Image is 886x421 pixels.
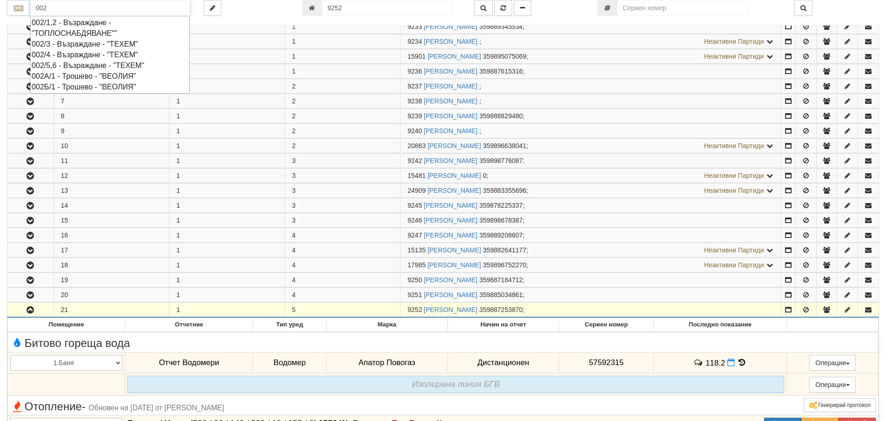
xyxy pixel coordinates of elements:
td: ; [400,273,781,287]
td: 1 [169,139,285,153]
th: Марка [326,318,448,332]
td: 8 [53,109,169,123]
td: ; [400,124,781,138]
td: 1 [169,34,285,49]
td: ; [400,64,781,79]
td: 15 [53,213,169,228]
span: Партида № [407,97,422,105]
button: Операции [809,355,856,371]
span: 359887615316 [479,68,522,75]
span: 4 [292,261,296,269]
div: 002/4 - Възраждане - "ТЕХЕМ" [32,49,188,60]
td: ; [400,243,781,258]
span: Партида № [407,68,422,75]
td: 16 [53,228,169,243]
span: 4 [292,276,296,284]
td: 20 [53,288,169,302]
a: [PERSON_NAME] [424,276,477,284]
td: 7 [53,94,169,109]
span: Отопление [10,401,224,413]
td: ; [400,183,781,198]
td: Апатор Повогаз [326,352,448,373]
span: История на забележките [693,358,706,367]
span: - [82,400,86,413]
span: Отчет Водомери [159,358,219,367]
a: [PERSON_NAME] [427,261,481,269]
td: ; [400,94,781,109]
span: 3 [292,202,296,209]
td: ; [400,288,781,302]
div: 002А/1 - Трошево - "ВЕОЛИЯ" [32,71,188,81]
a: [PERSON_NAME] [427,187,481,194]
span: 359889345534 [479,23,522,30]
td: 1 [169,243,285,258]
td: 1 [169,109,285,123]
td: 9 [53,124,169,138]
span: 3 [292,172,296,179]
a: [PERSON_NAME] [424,68,477,75]
span: 2 [292,112,296,120]
a: [PERSON_NAME] [427,172,481,179]
span: Неактивни Партиди [704,246,764,254]
td: 1 [169,79,285,94]
td: ; [400,198,781,213]
td: ; [400,20,781,34]
span: 5 [292,306,296,313]
span: Партида № [407,261,426,269]
td: ; [400,228,781,243]
td: 1 [169,169,285,183]
td: 1 [169,213,285,228]
a: [PERSON_NAME] [424,82,477,90]
span: 118.2 [706,358,725,367]
div: 002/3 - Възраждане - "ТЕХЕМ" [32,39,188,49]
span: Неактивни Партиди [704,38,764,45]
a: [PERSON_NAME] [427,246,481,254]
i: Изолирана линия БГВ [412,379,500,389]
td: 1 [169,64,285,79]
span: 359888829480 [479,112,522,120]
td: 1 [169,49,285,64]
span: 3 [292,187,296,194]
a: [PERSON_NAME] [424,291,477,299]
i: Нов Отчет към 29/08/2025 [727,359,735,367]
span: 359898678387 [479,217,522,224]
td: 17 [53,243,169,258]
span: Партида № [407,276,422,284]
span: Неактивни Партиди [704,187,764,194]
span: Неактивни Партиди [704,261,764,269]
span: 359882641177 [483,246,526,254]
td: 1 [169,228,285,243]
span: 359887184712 [479,276,522,284]
th: Сериен номер [559,318,653,332]
th: Помещение [8,318,125,332]
span: 2 [292,97,296,105]
td: 14 [53,198,169,213]
span: 2 [292,82,296,90]
td: 21 [53,303,169,318]
span: Партида № [407,172,426,179]
span: 4 [292,246,296,254]
td: Дистанционен [447,352,559,373]
td: 10 [53,139,169,153]
span: 359883355696 [483,187,526,194]
span: Партида № [407,112,422,120]
td: 1 [169,124,285,138]
span: 0 [483,172,486,179]
span: Партида № [407,23,422,30]
button: Операции [809,377,856,393]
span: 359898776087 [479,157,522,164]
a: [PERSON_NAME] [424,217,477,224]
td: 1 [169,198,285,213]
a: [PERSON_NAME] [424,157,477,164]
td: 18 [53,258,169,272]
td: 1 [169,183,285,198]
td: 1 [169,303,285,318]
td: Водомер [253,352,326,373]
td: 11 [53,154,169,168]
button: Генерирай протокол [804,398,876,412]
span: Партида № [407,53,426,60]
td: ; [400,139,781,153]
td: 1 [169,273,285,287]
span: 1 [292,53,296,60]
td: 1 [169,154,285,168]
